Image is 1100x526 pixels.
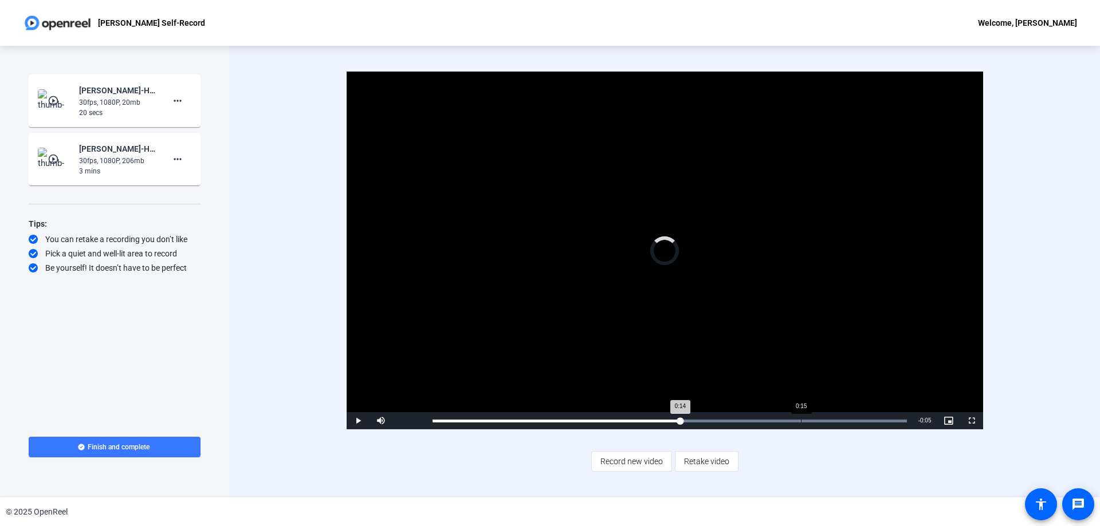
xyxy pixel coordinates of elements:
button: Picture-in-Picture [937,412,960,429]
button: Mute [370,412,392,429]
mat-icon: more_horiz [171,152,184,166]
span: Record new video [600,450,663,472]
div: Pick a quiet and well-lit area to record [29,248,201,259]
button: Fullscreen [960,412,983,429]
img: OpenReel logo [23,11,92,34]
mat-icon: accessibility [1034,497,1048,511]
mat-icon: more_horiz [171,94,184,108]
div: [PERSON_NAME]-Host Week 2025-[PERSON_NAME] Self-Record-1757626224187-webcam [79,84,156,97]
div: Welcome, [PERSON_NAME] [978,16,1077,30]
mat-icon: message [1071,497,1085,511]
button: Finish and complete [29,437,201,457]
div: Progress Bar [433,420,907,422]
img: thumb-nail [38,148,72,171]
span: - [918,417,920,424]
div: 30fps, 1080P, 206mb [79,156,156,166]
div: 30fps, 1080P, 20mb [79,97,156,108]
div: Video Player [347,72,983,429]
span: 0:05 [920,417,931,424]
div: [PERSON_NAME]-Host Week 2025-[PERSON_NAME] Self-Record-1757625718621-webcam [79,142,156,156]
div: 20 secs [79,108,156,118]
button: Record new video [591,451,672,472]
div: Be yourself! It doesn’t have to be perfect [29,262,201,274]
button: Play [347,412,370,429]
div: Tips: [29,217,201,231]
img: thumb-nail [38,89,72,112]
button: Retake video [675,451,738,472]
span: Retake video [684,450,729,472]
div: You can retake a recording you don’t like [29,234,201,245]
span: Finish and complete [88,442,150,452]
mat-icon: play_circle_outline [48,153,61,165]
p: [PERSON_NAME] Self-Record [98,16,205,30]
div: © 2025 OpenReel [6,506,68,518]
div: 3 mins [79,166,156,176]
mat-icon: play_circle_outline [48,95,61,106]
